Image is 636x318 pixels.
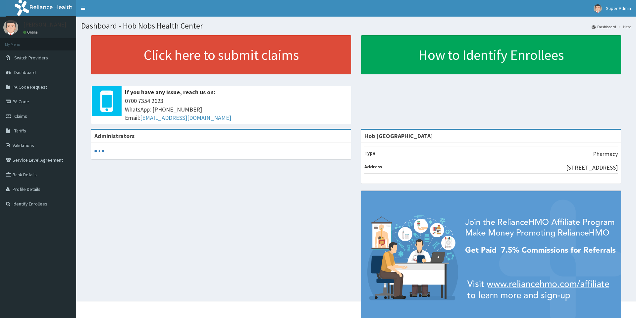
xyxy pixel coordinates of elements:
span: Switch Providers [14,55,48,61]
span: Tariffs [14,128,26,134]
li: Here [617,24,631,30]
b: Address [364,164,382,170]
img: User Image [594,4,602,13]
span: Dashboard [14,69,36,75]
span: Claims [14,113,27,119]
a: Dashboard [592,24,616,30]
a: How to Identify Enrollees [361,35,621,74]
p: [PERSON_NAME] [23,22,67,28]
span: 0700 7354 2623 WhatsApp: [PHONE_NUMBER] Email: [125,97,348,122]
img: User Image [3,20,18,35]
b: Administrators [94,132,134,140]
span: Super Admin [606,5,631,11]
a: [EMAIL_ADDRESS][DOMAIN_NAME] [140,114,231,121]
svg: audio-loading [94,146,104,156]
a: Online [23,30,39,35]
a: Click here to submit claims [91,35,351,74]
p: Pharmacy [593,150,618,158]
b: If you have any issue, reach us on: [125,88,215,96]
strong: Hob [GEOGRAPHIC_DATA] [364,132,433,140]
h1: Dashboard - Hob Nobs Health Center [81,22,631,30]
p: [STREET_ADDRESS] [566,163,618,172]
b: Type [364,150,375,156]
